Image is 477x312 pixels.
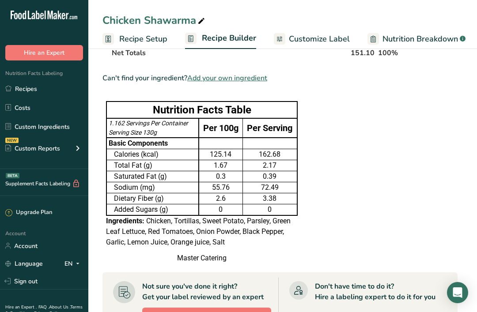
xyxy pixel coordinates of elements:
span: Recipe Setup [119,33,167,45]
a: Hire an Expert . [5,304,37,310]
a: Recipe Builder [185,28,256,49]
div: 2.6 [201,193,240,204]
th: 151.10 [349,43,376,62]
div: Not sure you've done it right? Get your label reviewed by an expert [142,281,264,302]
span: Add your own ingredient [187,73,267,83]
div: 125.14 [201,149,240,160]
a: About Us . [49,304,70,310]
span: Serving Size [109,129,141,136]
td: Total Fat (g) [106,160,199,171]
td: Per Serving [242,118,297,138]
td: Added Sugars (g) [106,204,199,216]
span: Chicken, Tortillas, Sweet Potato, Parsley, Green Leaf Lettuce, Red Tomatoes, Onion Powder, Black ... [106,217,291,246]
td: Saturated Fat (g) [106,171,199,182]
a: FAQ . [38,304,49,310]
div: Custom Reports [5,144,60,153]
td: Calories (kcal) [106,149,199,160]
div: 0 [245,204,295,215]
th: Nutrition Facts Table [106,101,297,118]
div: 3.38 [245,193,295,204]
span: 130g [143,129,157,136]
div: EN [64,258,83,269]
div: 0 [201,204,240,215]
div: 0.39 [245,171,295,182]
span: Recipe Builder [202,32,256,44]
span: Nutrition Breakdown [382,33,458,45]
div: 2.17 [245,160,295,171]
div: Don't have time to do it? Hire a labeling expert to do it for you [315,281,435,302]
div: Open Intercom Messenger [447,282,468,303]
div: 1.162 Servings Per Container [109,119,197,128]
div: 0.3 [201,171,240,182]
div: Can't find your ingredient? [102,73,458,83]
a: Recipe Setup [102,29,167,49]
th: 100% [376,43,417,62]
td: Sodium (mg) [106,182,199,193]
td: Dietary Fiber (g) [106,193,199,204]
th: Net Totals [110,43,349,62]
div: BETA [6,173,19,178]
div: 162.68 [245,149,295,160]
a: Nutrition Breakdown [367,29,466,49]
button: Hire an Expert [5,45,83,60]
a: Customize Label [274,29,350,49]
div: NEW [5,138,19,143]
div: 72.49 [245,182,295,193]
td: Per 100g [199,118,242,138]
a: Language [5,256,43,271]
td: Basic Components [106,138,199,149]
div: 55.76 [201,182,240,193]
div: Upgrade Plan [5,208,52,217]
div: Master Catering [106,253,298,263]
div: Chicken Shawarma [102,12,207,28]
span: Ingredients: [106,217,144,225]
div: 1.67 [201,160,240,171]
span: Customize Label [289,33,350,45]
